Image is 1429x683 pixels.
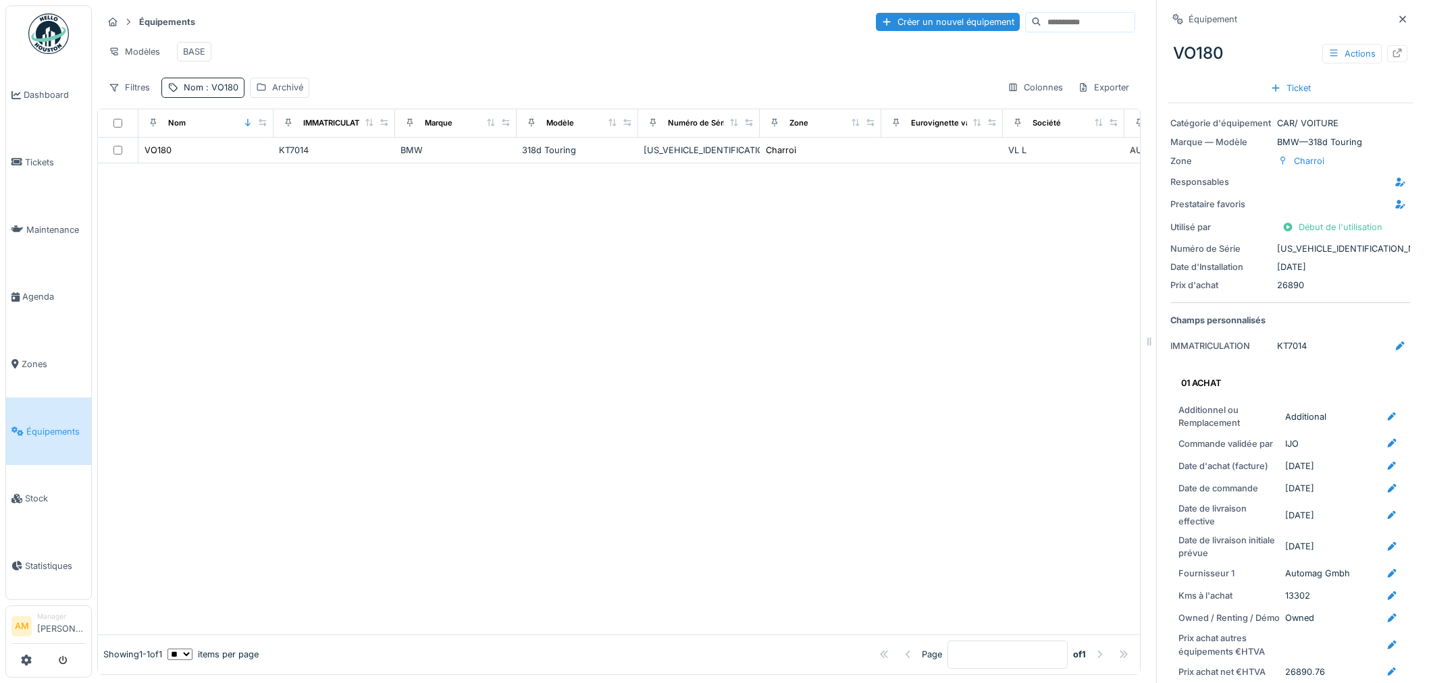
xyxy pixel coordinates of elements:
[1170,314,1266,327] strong: Champs personnalisés
[1073,648,1086,661] strong: of 1
[1033,117,1061,129] div: Société
[766,144,796,157] div: Charroi
[1178,437,1280,450] div: Commande validée par
[1285,437,1299,450] div: IJO
[1170,175,1272,188] div: Responsables
[1285,509,1314,522] div: [DATE]
[1285,665,1325,678] div: 26890.76
[22,358,86,371] span: Zones
[1170,117,1272,130] div: Catégorie d'équipement
[1072,78,1135,97] div: Exporter
[25,156,86,169] span: Tickets
[1130,144,1241,157] div: AUCUN
[1178,502,1280,528] div: Date de livraison effective
[1170,242,1272,255] div: Numéro de Série
[789,117,808,129] div: Zone
[1168,36,1413,71] div: VO180
[26,223,86,236] span: Maintenance
[168,117,186,129] div: Nom
[6,61,91,129] a: Dashboard
[1170,261,1410,273] div: [DATE]
[1285,611,1314,624] div: Owned
[1178,460,1280,472] div: Date d'achat (facture)
[103,648,162,661] div: Showing 1 - 1 of 1
[11,611,86,644] a: AM Manager[PERSON_NAME]
[1285,567,1350,580] div: Automag Gmbh
[279,144,390,157] div: KT7014
[25,559,86,572] span: Statistiques
[203,82,238,92] span: : VO180
[1285,482,1314,495] div: [DATE]
[272,81,303,94] div: Archivé
[522,144,633,157] div: 318d Touring
[922,648,942,661] div: Page
[103,78,156,97] div: Filtres
[1170,117,1410,130] div: CAR/ VOITURE
[1277,218,1388,236] div: Début de l'utilisation
[1170,221,1272,234] div: Utilisé par
[6,263,91,331] a: Agenda
[1170,261,1272,273] div: Date d'Installation
[134,16,201,28] strong: Équipements
[6,331,91,398] a: Zones
[1170,136,1410,148] div: BMW — 318d Touring
[1178,404,1280,429] div: Additionnel ou Remplacement
[546,117,574,129] div: Modèle
[1008,144,1119,157] div: VL L
[1170,339,1272,352] div: IMMATRICULATION
[1178,567,1280,580] div: Fournisseur 1
[1285,540,1314,553] div: [DATE]
[28,13,69,54] img: Badge_color-CXgf-gQk.svg
[1170,136,1272,148] div: Marque — Modèle
[26,425,86,438] span: Équipements
[668,117,730,129] div: Numéro de Série
[1178,632,1280,657] div: Prix achat autres équipements €HTVA
[24,88,86,101] span: Dashboard
[6,196,91,263] a: Maintenance
[911,117,1010,129] div: Eurovignette valide jusque
[22,290,86,303] span: Agenda
[425,117,452,129] div: Marque
[1277,339,1307,352] div: KT7014
[1002,78,1069,97] div: Colonnes
[1178,611,1280,624] div: Owned / Renting / Démo
[1189,13,1237,26] div: Équipement
[1294,155,1324,167] div: Charroi
[11,616,32,636] li: AM
[37,611,86,640] li: [PERSON_NAME]
[1285,589,1310,602] div: 13302
[103,42,166,61] div: Modèles
[1170,155,1272,167] div: Zone
[6,532,91,600] a: Statistiques
[400,144,511,157] div: BMW
[1285,460,1314,472] div: [DATE]
[25,492,86,505] span: Stock
[6,398,91,465] a: Équipements
[1170,279,1410,292] div: 26890
[184,81,238,94] div: Nom
[6,129,91,196] a: Tickets
[1322,44,1382,63] div: Actions
[6,465,91,532] a: Stock
[183,45,205,58] div: BASE
[1170,279,1272,292] div: Prix d'achat
[1170,242,1410,255] div: [US_VEHICLE_IDENTIFICATION_NUMBER]
[1178,589,1280,602] div: Kms à l'achat
[1178,665,1280,678] div: Prix achat net €HTVA
[1178,482,1280,495] div: Date de commande
[145,144,172,157] div: VO180
[1176,371,1405,395] summary: 01 ACHAT
[644,144,754,157] div: [US_VEHICLE_IDENTIFICATION_NUMBER]
[1181,377,1394,389] div: 01 ACHAT
[876,13,1020,31] div: Créer un nouvel équipement
[1285,410,1326,423] div: Additional
[1178,534,1280,559] div: Date de livraison initiale prévue
[1170,198,1272,211] div: Prestataire favoris
[1265,79,1316,97] div: Ticket
[167,648,259,661] div: items per page
[37,611,86,622] div: Manager
[303,117,373,129] div: IMMATRICULATION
